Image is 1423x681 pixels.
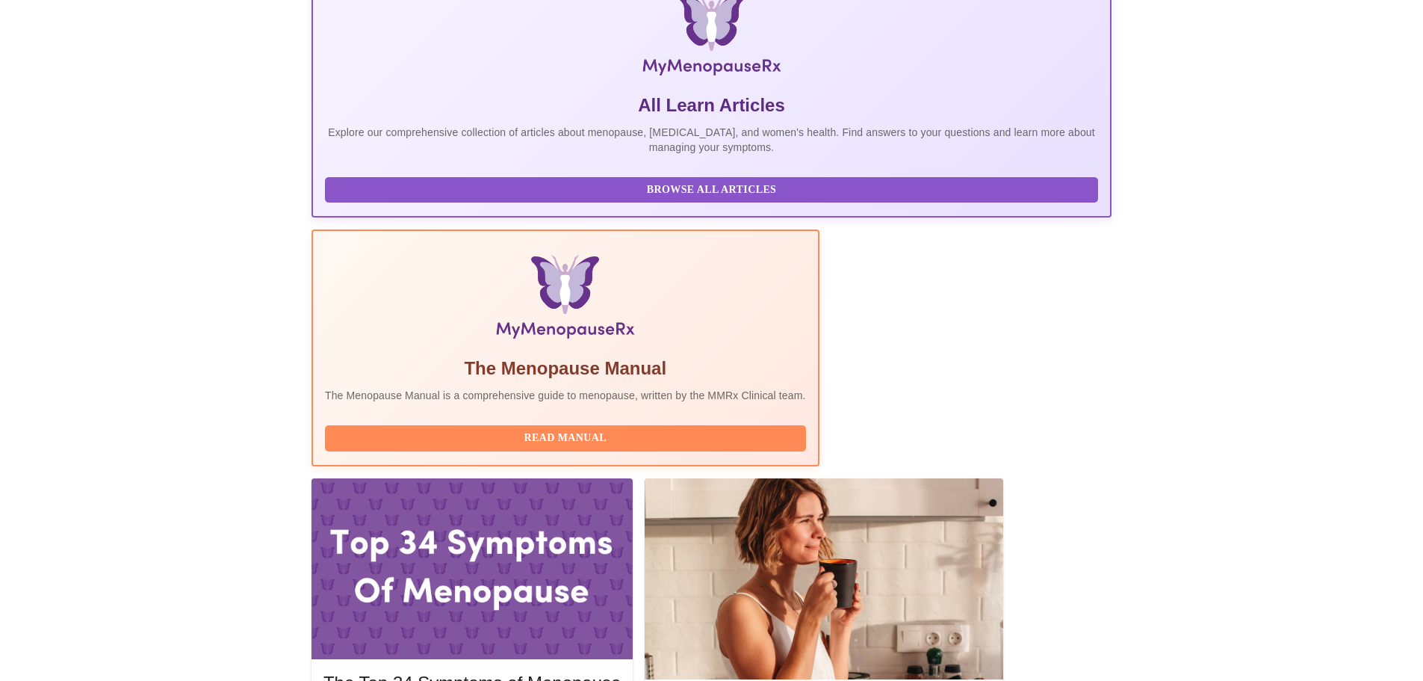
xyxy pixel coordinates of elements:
button: Browse All Articles [325,177,1098,203]
h5: All Learn Articles [325,93,1098,117]
a: Read Manual [325,431,810,443]
span: Read Manual [340,429,791,448]
button: Read Manual [325,425,806,452]
span: Browse All Articles [340,181,1083,200]
a: Browse All Articles [325,182,1102,195]
p: The Menopause Manual is a comprehensive guide to menopause, written by the MMRx Clinical team. [325,388,806,403]
img: Menopause Manual [401,255,729,345]
p: Explore our comprehensive collection of articles about menopause, [MEDICAL_DATA], and women's hea... [325,125,1098,155]
h5: The Menopause Manual [325,357,806,380]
